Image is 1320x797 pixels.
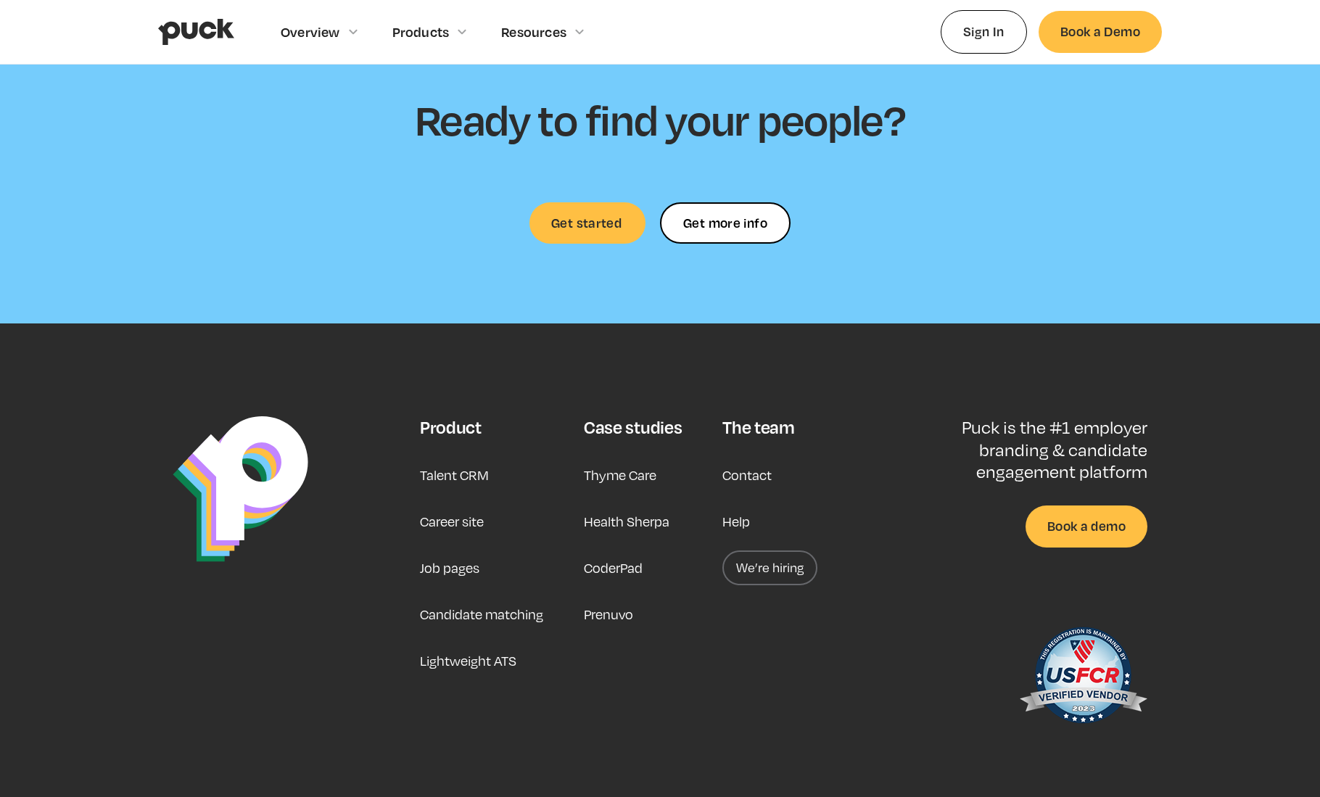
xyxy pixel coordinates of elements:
h2: Ready to find your people? [415,94,905,144]
div: Product [420,416,482,438]
a: Book a demo [1026,505,1147,547]
a: Help [722,504,750,539]
p: Puck is the #1 employer branding & candidate engagement platform [915,416,1147,482]
div: Products [392,24,450,40]
div: Case studies [584,416,682,438]
a: Thyme Care [584,458,656,492]
a: Health Sherpa [584,504,669,539]
div: Overview [281,24,340,40]
a: CoderPad [584,550,643,585]
a: Get started [529,202,645,244]
a: Career site [420,504,484,539]
a: Talent CRM [420,458,489,492]
img: US Federal Contractor Registration System for Award Management Verified Vendor Seal [1018,620,1147,736]
a: Lightweight ATS [420,643,516,678]
a: Book a Demo [1039,11,1162,52]
a: Job pages [420,550,479,585]
a: Sign In [941,10,1027,53]
a: Get more info [660,202,791,244]
form: Ready to find your people [660,202,791,244]
div: The team [722,416,794,438]
a: Contact [722,458,772,492]
a: Candidate matching [420,597,543,632]
a: We’re hiring [722,550,817,585]
div: Resources [501,24,566,40]
a: Prenuvo [584,597,633,632]
img: Puck Logo [173,416,308,562]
